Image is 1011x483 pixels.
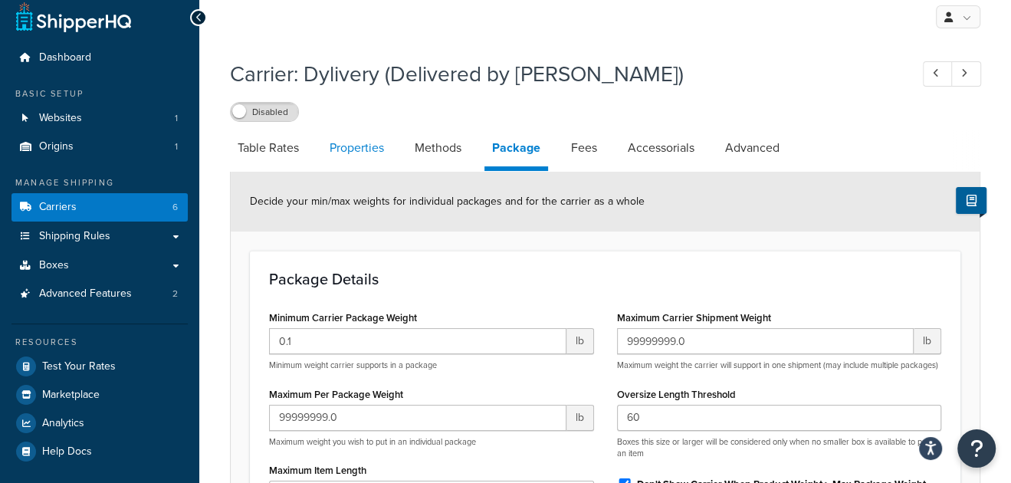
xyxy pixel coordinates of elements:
[956,187,986,214] button: Show Help Docs
[617,312,771,324] label: Maximum Carrier Shipment Weight
[11,336,188,349] div: Resources
[42,360,116,373] span: Test Your Rates
[231,103,298,121] label: Disabled
[175,112,178,125] span: 1
[39,140,74,153] span: Origins
[39,287,132,301] span: Advanced Features
[172,201,178,214] span: 6
[717,130,787,166] a: Advanced
[11,251,188,280] a: Boxes
[269,389,403,400] label: Maximum Per Package Weight
[563,130,605,166] a: Fees
[39,259,69,272] span: Boxes
[11,222,188,251] a: Shipping Rules
[923,61,953,87] a: Previous Record
[269,360,594,371] p: Minimum weight carrier supports in a package
[172,287,178,301] span: 2
[42,445,92,458] span: Help Docs
[11,133,188,161] li: Origins
[484,130,548,171] a: Package
[269,436,594,448] p: Maximum weight you wish to put in an individual package
[42,417,84,430] span: Analytics
[11,193,188,222] li: Carriers
[11,193,188,222] a: Carriers6
[566,405,594,431] span: lb
[230,130,307,166] a: Table Rates
[11,176,188,189] div: Manage Shipping
[951,61,981,87] a: Next Record
[620,130,702,166] a: Accessorials
[617,360,942,371] p: Maximum weight the carrier will support in one shipment (may include multiple packages)
[175,140,178,153] span: 1
[957,429,996,468] button: Open Resource Center
[11,381,188,409] a: Marketplace
[11,104,188,133] li: Websites
[407,130,469,166] a: Methods
[39,230,110,243] span: Shipping Rules
[914,328,941,354] span: lb
[11,87,188,100] div: Basic Setup
[39,112,82,125] span: Websites
[322,130,392,166] a: Properties
[42,389,100,402] span: Marketplace
[230,59,894,89] h1: Carrier: Dylivery (Delivered by [PERSON_NAME])
[11,133,188,161] a: Origins1
[11,104,188,133] a: Websites1
[617,389,736,400] label: Oversize Length Threshold
[11,280,188,308] a: Advanced Features2
[39,51,91,64] span: Dashboard
[39,201,77,214] span: Carriers
[11,353,188,380] a: Test Your Rates
[11,280,188,308] li: Advanced Features
[269,271,941,287] h3: Package Details
[11,44,188,72] a: Dashboard
[11,409,188,437] a: Analytics
[269,465,366,476] label: Maximum Item Length
[617,436,942,460] p: Boxes this size or larger will be considered only when no smaller box is available to pack an item
[250,193,645,209] span: Decide your min/max weights for individual packages and for the carrier as a whole
[11,438,188,465] a: Help Docs
[566,328,594,354] span: lb
[269,312,417,324] label: Minimum Carrier Package Weight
